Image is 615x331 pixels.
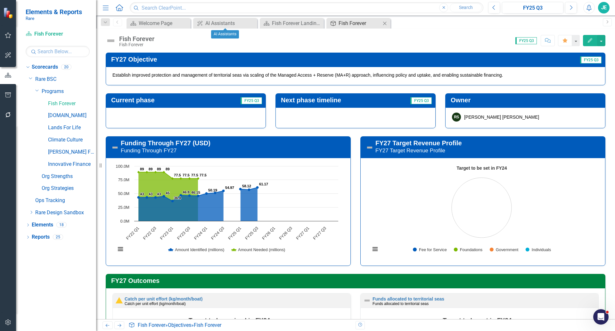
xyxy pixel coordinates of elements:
text: FY24 Q1 [193,225,208,241]
path: FY23 Q2, 46.8. Amount Identified (millions). [180,194,182,197]
path: FY22 Q2, 89. Amount Needed (millions). [146,171,148,173]
button: Show Individuals [526,247,551,252]
text: Target to be revised in FY24 [189,317,270,324]
div: AI Assistants [211,30,239,38]
text: 89 [140,167,144,171]
div: [PERSON_NAME] [PERSON_NAME] [464,114,539,120]
text: 77.5 [200,173,207,177]
text: FY22 Q1 [125,225,140,241]
div: Fish Forever [339,19,381,27]
div: Target to be set in FY24. Highcharts interactive chart. [367,163,599,259]
text: 43 [149,192,152,196]
a: Org Strengths [42,173,96,180]
text: FY25 Q3 [244,225,259,241]
path: FY25 Q2, 57.09. Amount Identified (millions). [248,188,250,191]
text: Target to be set in FY24 [443,317,512,324]
div: Fish Forever [194,322,221,328]
a: Programs [42,88,96,95]
text: 77.5 [183,173,190,177]
a: Innovative Finance [48,161,96,168]
text: 89 [166,167,169,171]
path: FY25 Q3, 61.17. Amount Identified (millions). [256,186,259,189]
button: View chart menu, Chart [116,245,125,254]
a: Reports [32,233,50,241]
span: FY25 Q3 [241,97,262,104]
img: Not Defined [366,144,373,151]
img: Not Defined [106,36,116,46]
path: FY23 Q1, 77.5. Amount Needed (millions). [171,177,174,180]
path: FY22 Q1, 43. Amount Identified (millions). [137,196,140,199]
path: FY24 Q3, 54.97. Amount Identified (millions). [222,190,225,192]
text: 46.8 [183,190,190,194]
div: AI Assistants [205,19,256,27]
span: Establish improved protection and management of territorial seas via scaling of the Managed Acces... [112,72,503,78]
text: 77.5 [191,173,198,177]
img: ClearPoint Strategy [3,7,14,18]
button: Show Government [490,247,519,252]
svg: Interactive chart [112,163,341,259]
div: Fish Forever [119,35,154,42]
text: FY22 Q3 [142,225,157,241]
img: Not Defined [363,297,371,304]
span: FY25 Q3 [580,56,602,64]
a: FY27 Target Revenue Profile [375,140,462,147]
img: Caution [115,297,123,304]
text: 46.15 [191,191,200,194]
text: FY25 Q1 [227,225,242,241]
path: FY23 Q4, 45.75. Amount Identified (millions). [197,194,200,197]
text: FY26 Q3 [278,225,293,241]
button: Show Amount Needed (millions) [232,247,285,252]
h3: FY27 Objective [111,56,443,63]
path: FY22 Q2, 43. Amount Identified (millions). [146,196,148,199]
text: FY27 Q3 [312,225,327,241]
button: Search [450,3,482,12]
a: Fish Forever [26,30,90,38]
path: FY23 Q3, 77.5. Amount Needed (millions). [188,177,191,180]
path: FY22 Q3, 89. Amount Needed (millions). [154,171,157,173]
path: FY22 Q1, 89. Amount Needed (millions). [137,171,140,173]
path: FY23 Q4, 77.5. Amount Needed (millions). [197,177,200,180]
iframe: Intercom live chat [593,309,609,325]
text: FY24 Q3 [210,225,225,241]
path: FY22 Q3, 43. Amount Identified (millions). [154,196,157,199]
span: Search [459,5,473,10]
text: FY26 Q1 [261,225,276,241]
path: FY24 Q1, 50.19. Amount Identified (millions). [205,192,208,195]
a: Funding Through FY27 (USD) [121,140,210,147]
text: 77.5 [174,173,181,177]
span: FY25 Q3 [515,37,537,44]
h3: Owner [451,97,602,104]
a: Fish Forever [138,322,165,328]
div: Welcome Page [139,19,189,27]
span: FY25 Q3 [410,97,432,104]
text: 75.0M [118,177,129,182]
text: 43 [157,192,161,196]
a: Catch per unit effort (kg/month/boat) [125,296,202,301]
path: FY23 Q1, 36.4. Amount Identified (millions). [171,199,174,202]
h3: FY27 Outcomes [111,277,602,284]
a: Scorecards [32,64,58,71]
text: FY27 Q1 [295,225,310,241]
path: FY23 Q3, 46.15. Amount Identified (millions). [188,194,191,197]
button: View chart menu, Target to be set in FY24 [371,245,380,254]
text: 54.97 [225,186,234,190]
a: Rare Design Sandbox [35,209,96,216]
button: FY25 Q3 [502,2,563,13]
button: Show Fee for Service [413,247,447,252]
a: Fish Forever [48,100,96,107]
path: FY25 Q1, 58.12. Amount Identified (millions). [239,188,242,190]
button: JE [598,2,610,13]
a: Elements [32,221,53,229]
text: 50.0M [118,191,129,196]
a: [PERSON_NAME] Fund [48,149,96,156]
a: Objectives [168,322,191,328]
small: Rare [26,16,82,21]
div: » » [128,322,351,329]
a: [DOMAIN_NAME] [48,112,96,119]
button: Show Foundations [454,247,483,252]
text: 36.4 [174,196,181,200]
small: Funding Through FY27 [121,148,177,154]
a: Welcome Page [128,19,189,27]
h3: Current phase [111,97,211,104]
